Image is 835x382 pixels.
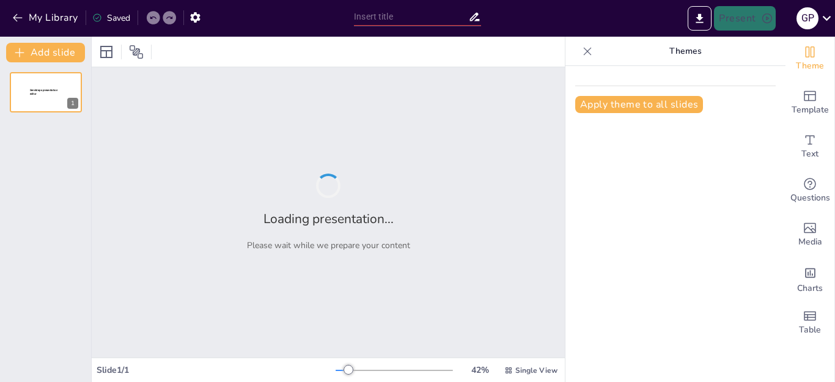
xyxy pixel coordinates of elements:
[798,235,822,249] span: Media
[597,37,773,66] p: Themes
[30,89,57,95] span: Sendsteps presentation editor
[575,96,703,113] button: Apply theme to all slides
[263,210,394,227] h2: Loading presentation...
[97,364,336,376] div: Slide 1 / 1
[6,43,85,62] button: Add slide
[796,59,824,73] span: Theme
[796,7,818,29] div: G p
[785,125,834,169] div: Add text boxes
[92,12,130,24] div: Saved
[785,213,834,257] div: Add images, graphics, shapes or video
[796,6,818,31] button: G p
[785,257,834,301] div: Add charts and graphs
[714,6,775,31] button: Present
[797,282,823,295] span: Charts
[799,323,821,337] span: Table
[785,81,834,125] div: Add ready made slides
[129,45,144,59] span: Position
[785,169,834,213] div: Get real-time input from your audience
[801,147,818,161] span: Text
[247,240,410,251] p: Please wait while we prepare your content
[790,191,830,205] span: Questions
[10,72,82,112] div: 1
[785,37,834,81] div: Change the overall theme
[785,301,834,345] div: Add a table
[354,8,468,26] input: Insert title
[9,8,83,28] button: My Library
[515,365,557,375] span: Single View
[688,6,712,31] button: Export to PowerPoint
[792,103,829,117] span: Template
[67,98,78,109] div: 1
[465,364,495,376] div: 42 %
[97,42,116,62] div: Layout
